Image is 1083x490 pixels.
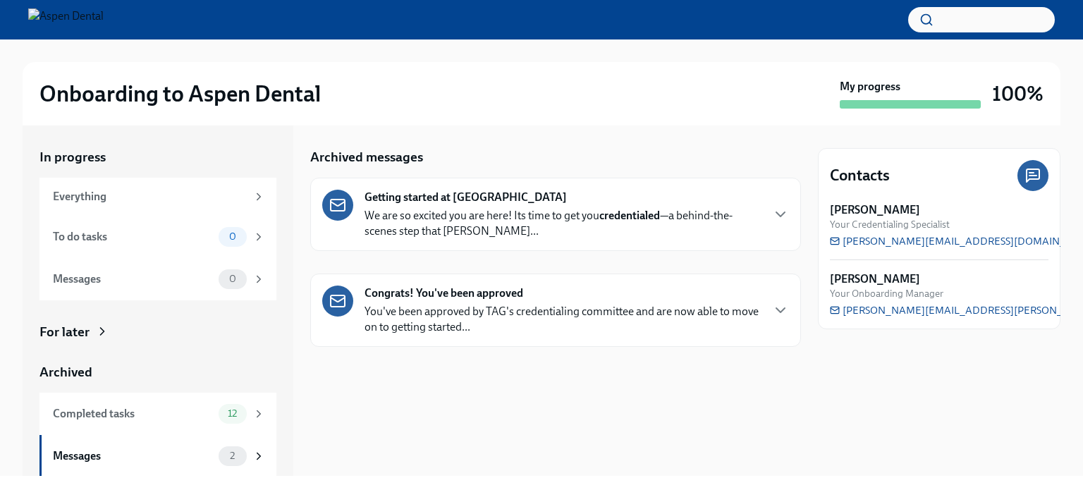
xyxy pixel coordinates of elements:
a: Completed tasks12 [39,393,276,435]
a: Messages2 [39,435,276,477]
a: In progress [39,148,276,166]
div: Everything [53,189,247,204]
div: Messages [53,271,213,287]
p: You've been approved by TAG's credentialing committee and are now able to move on to getting star... [365,304,761,335]
span: Your Onboarding Manager [830,287,943,300]
div: To do tasks [53,229,213,245]
span: Your Credentialing Specialist [830,218,950,231]
h5: Archived messages [310,148,423,166]
a: Messages0 [39,258,276,300]
div: For later [39,323,90,341]
strong: Getting started at [GEOGRAPHIC_DATA] [365,190,567,205]
img: Aspen Dental [28,8,104,31]
span: 0 [221,274,245,284]
strong: [PERSON_NAME] [830,202,920,218]
div: Messages [53,448,213,464]
div: Completed tasks [53,406,213,422]
strong: credentialed [599,209,660,222]
a: To do tasks0 [39,216,276,258]
h4: Contacts [830,165,890,186]
span: 12 [219,408,245,419]
strong: [PERSON_NAME] [830,271,920,287]
a: Archived [39,363,276,381]
h2: Onboarding to Aspen Dental [39,80,321,108]
a: For later [39,323,276,341]
span: 0 [221,231,245,242]
strong: My progress [840,79,900,94]
h3: 100% [992,81,1044,106]
strong: Congrats! You've been approved [365,286,523,301]
span: 2 [221,451,243,461]
p: We are so excited you are here! Its time to get you —a behind-the-scenes step that [PERSON_NAME]... [365,208,761,239]
a: Everything [39,178,276,216]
